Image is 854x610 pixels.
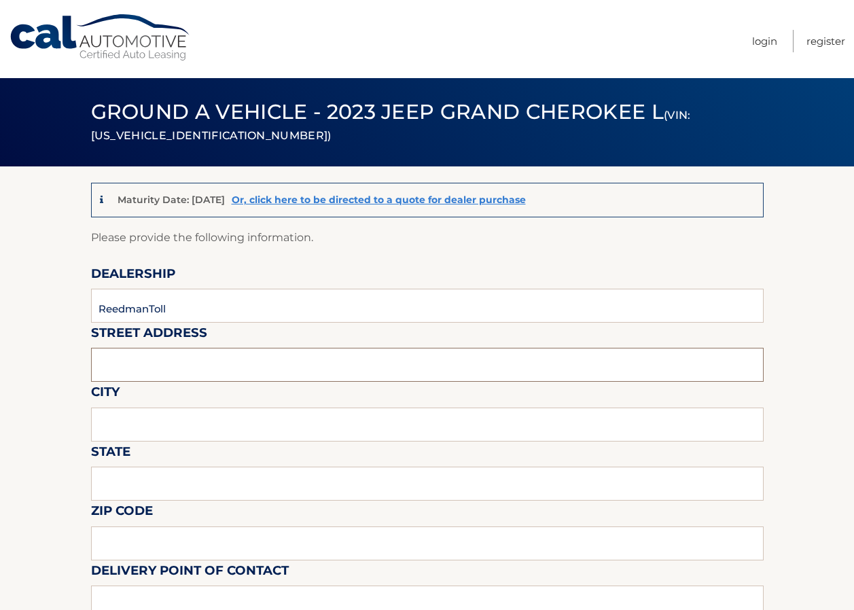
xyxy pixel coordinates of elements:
[91,228,764,247] p: Please provide the following information.
[91,442,130,467] label: State
[752,30,777,52] a: Login
[91,560,289,586] label: Delivery Point of Contact
[91,323,207,348] label: Street Address
[91,501,153,526] label: Zip Code
[91,264,175,289] label: Dealership
[118,194,225,206] p: Maturity Date: [DATE]
[9,14,192,62] a: Cal Automotive
[91,109,691,142] small: (VIN: [US_VEHICLE_IDENTIFICATION_NUMBER])
[91,99,691,145] span: Ground a Vehicle - 2023 Jeep Grand Cherokee L
[91,382,120,407] label: City
[232,194,526,206] a: Or, click here to be directed to a quote for dealer purchase
[806,30,845,52] a: Register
